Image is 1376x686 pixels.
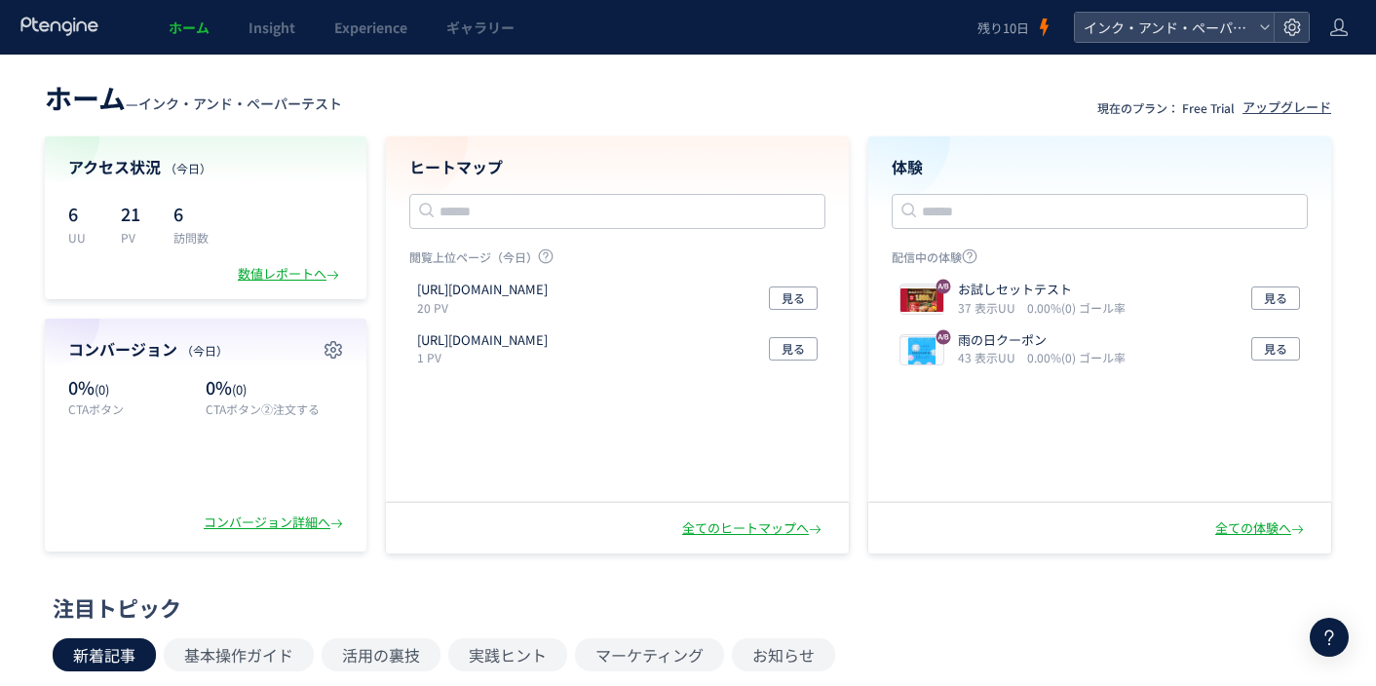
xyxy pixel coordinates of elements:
p: https://share.fcoop-enjoy.jp/tooltest/b [417,331,548,350]
p: 現在のプラン： Free Trial [1097,99,1235,116]
div: 全てのヒートマップへ [682,519,825,538]
span: 見る [1264,286,1287,310]
p: 閲覧上位ページ（今日） [409,248,825,273]
p: 20 PV [417,299,555,316]
button: 見る [1251,286,1300,310]
p: PV [121,229,150,246]
span: 残り10日 [977,19,1029,37]
p: CTAボタン②注文する [206,400,343,417]
button: 実践ヒント [448,638,567,671]
div: 全ての体験へ [1215,519,1308,538]
button: 見る [769,286,818,310]
i: 0.00%(0) ゴール率 [1027,349,1126,365]
button: お知らせ [732,638,835,671]
span: 見る [782,286,805,310]
button: 基本操作ガイド [164,638,314,671]
span: ホーム [45,78,126,117]
h4: ヒートマップ [409,156,825,178]
p: 雨の日クーポン [958,331,1118,350]
span: 見る [782,337,805,361]
button: 新着記事 [53,638,156,671]
span: 見る [1264,337,1287,361]
div: 数値レポートへ [238,265,343,284]
img: 6b65303907ae26a98f09416d6024ab311755157580125.png [900,337,943,364]
h4: 体験 [892,156,1308,178]
span: （今日） [181,342,228,359]
span: インク・アンド・ペーパーテスト [1078,13,1251,42]
h4: コンバージョン [68,338,343,361]
p: 配信中の体験 [892,248,1308,273]
p: 訪問数 [173,229,209,246]
div: 注目トピック [53,592,1314,623]
p: 0% [206,375,343,400]
div: — [45,78,342,117]
span: (0) [232,380,247,399]
button: 活用の裏技 [322,638,440,671]
p: 6 [68,198,97,229]
button: 見る [1251,337,1300,361]
span: Insight [248,18,295,37]
p: https://share.fcoop-enjoy.jp/tooltest/b2 [417,281,548,299]
p: お試しセットテスト [958,281,1118,299]
span: ホーム [169,18,210,37]
button: マーケティング [575,638,724,671]
div: アップグレード [1242,98,1331,117]
p: CTAボタン [68,400,196,417]
button: 見る [769,337,818,361]
span: Experience [334,18,407,37]
p: UU [68,229,97,246]
i: 43 表示UU [958,349,1023,365]
i: 0.00%(0) ゴール率 [1027,299,1126,316]
p: 1 PV [417,349,555,365]
img: c531d34fb1f1c0f34e7f106b546867881755076070712.jpeg [900,286,943,314]
i: 37 表示UU [958,299,1023,316]
p: 0% [68,375,196,400]
span: (0) [95,380,109,399]
span: （今日） [165,160,211,176]
p: 21 [121,198,150,229]
span: ギャラリー [446,18,515,37]
span: インク・アンド・ペーパーテスト [138,94,342,113]
p: 6 [173,198,209,229]
h4: アクセス状況 [68,156,343,178]
div: コンバージョン詳細へ [204,514,347,532]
